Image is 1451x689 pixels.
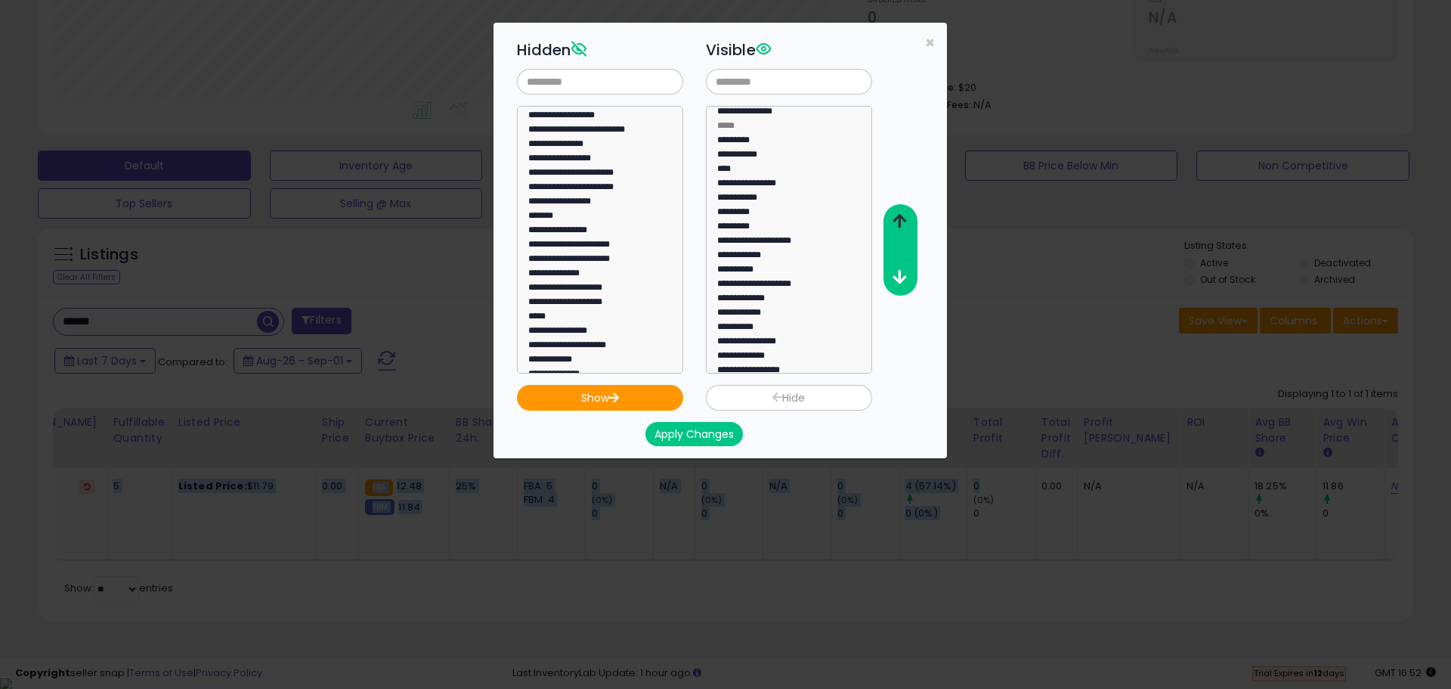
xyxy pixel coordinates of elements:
[645,422,743,446] button: Apply Changes
[925,32,935,54] span: ×
[706,385,872,411] button: Hide
[706,39,872,61] h3: Visible
[517,385,683,411] button: Show
[517,39,683,61] h3: Hidden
